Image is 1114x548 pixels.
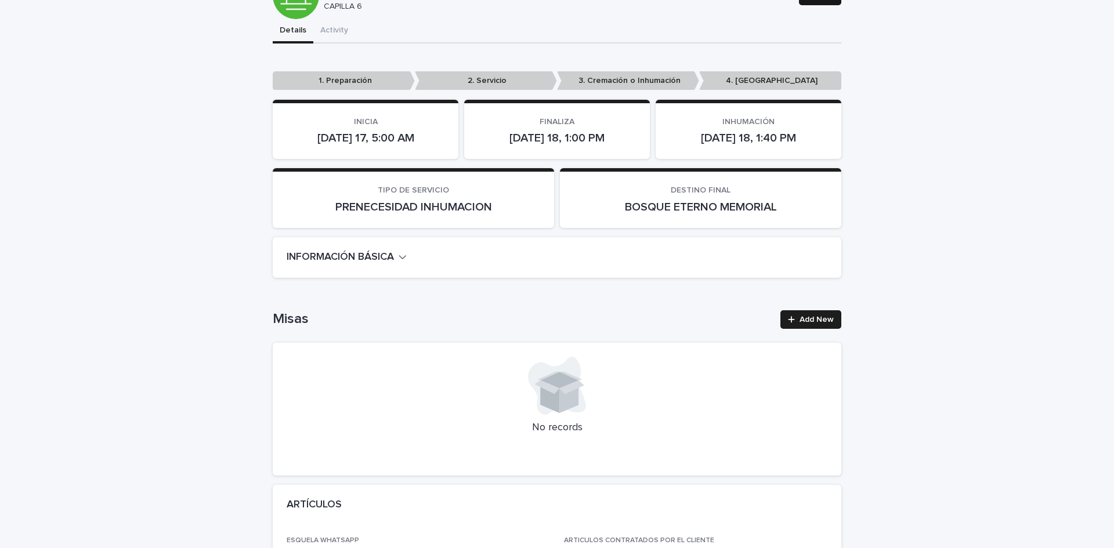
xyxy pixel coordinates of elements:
[287,251,407,264] button: INFORMACIÓN BÁSICA
[378,186,449,194] span: TIPO DE SERVICIO
[273,71,415,90] p: 1. Preparación
[574,200,827,214] p: BOSQUE ETERNO MEMORIAL
[287,499,342,511] h2: ARTÍCULOS
[671,186,730,194] span: DESTINO FINAL
[540,118,574,126] span: FINALIZA
[273,19,313,43] button: Details
[287,131,444,145] p: [DATE] 17, 5:00 AM
[780,310,841,329] a: Add New
[287,422,827,434] p: No records
[564,537,714,544] span: ARTICULOS CONTRATADOS POR EL CLIENTE
[478,131,636,145] p: [DATE] 18, 1:00 PM
[699,71,841,90] p: 4. [GEOGRAPHIC_DATA]
[557,71,699,90] p: 3. Cremación o Inhumación
[287,251,394,264] h2: INFORMACIÓN BÁSICA
[722,118,775,126] span: INHUMACIÓN
[354,118,378,126] span: INICIA
[287,200,540,214] p: PRENECESIDAD INHUMACION
[415,71,557,90] p: 2. Servicio
[273,311,773,328] h1: Misas
[670,131,827,145] p: [DATE] 18, 1:40 PM
[313,19,355,43] button: Activity
[800,315,834,324] span: Add New
[324,2,785,12] p: CAPILLA 6
[287,537,359,544] span: ESQUELA WHATSAPP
